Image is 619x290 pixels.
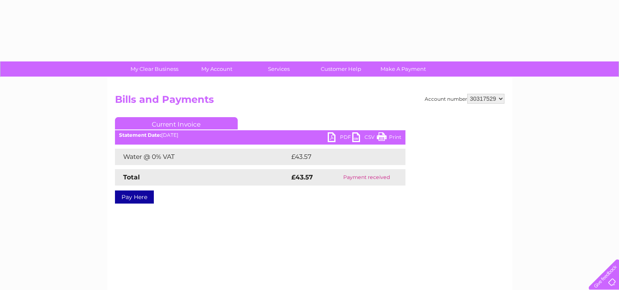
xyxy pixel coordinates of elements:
strong: £43.57 [291,173,313,181]
div: [DATE] [115,132,405,138]
a: Customer Help [307,61,375,77]
a: My Clear Business [121,61,188,77]
div: Account number [425,94,504,104]
strong: Total [123,173,140,181]
b: Statement Date: [119,132,161,138]
a: Make A Payment [369,61,437,77]
td: Water @ 0% VAT [115,149,289,165]
a: PDF [328,132,352,144]
a: My Account [183,61,250,77]
h2: Bills and Payments [115,94,504,109]
td: Payment received [328,169,405,186]
td: £43.57 [289,149,389,165]
a: Current Invoice [115,117,238,129]
a: Print [377,132,401,144]
a: Services [245,61,313,77]
a: CSV [352,132,377,144]
a: Pay Here [115,190,154,204]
